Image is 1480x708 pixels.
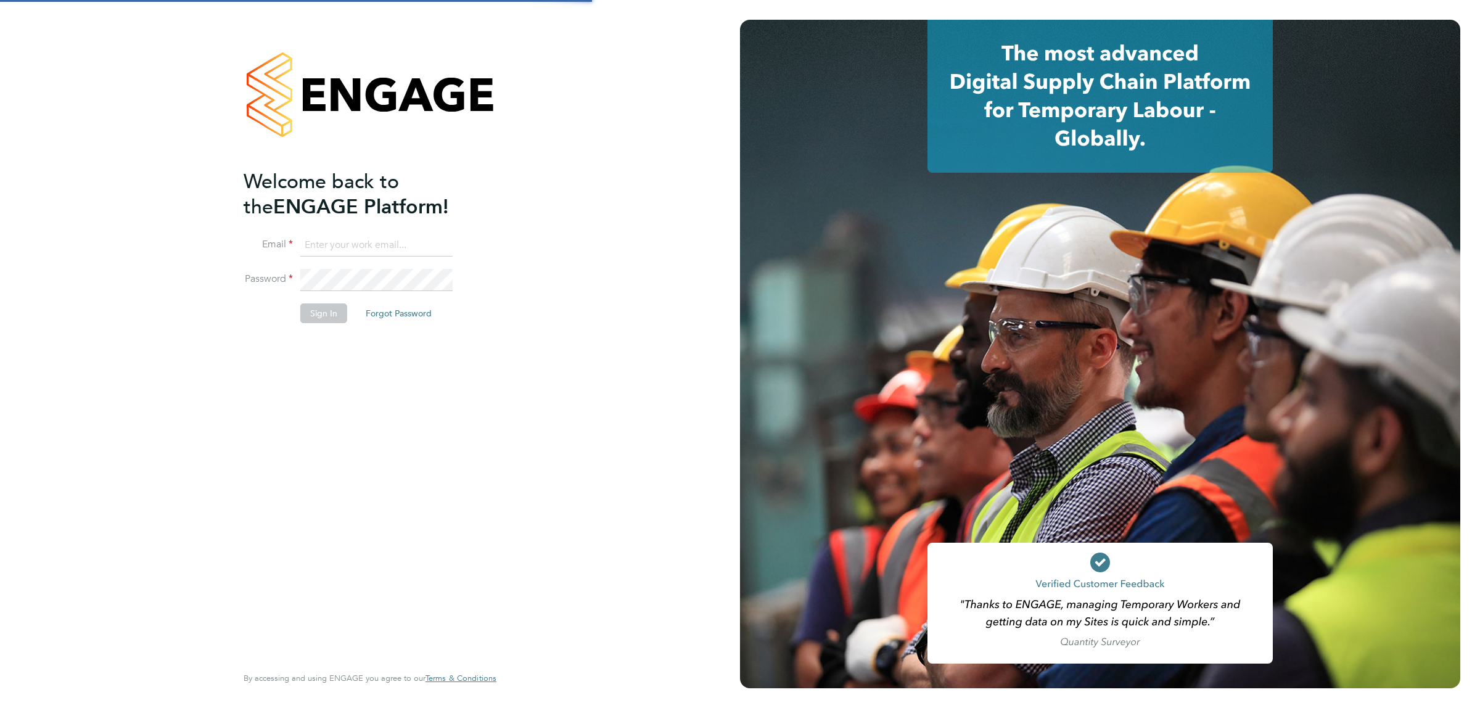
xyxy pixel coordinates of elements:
input: Enter your work email... [300,234,453,257]
a: Terms & Conditions [425,673,496,683]
span: Welcome back to the [244,170,399,219]
label: Email [244,238,293,251]
h2: ENGAGE Platform! [244,169,484,220]
span: By accessing and using ENGAGE you agree to our [244,673,496,683]
button: Forgot Password [356,303,442,323]
button: Sign In [300,303,347,323]
label: Password [244,273,293,286]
